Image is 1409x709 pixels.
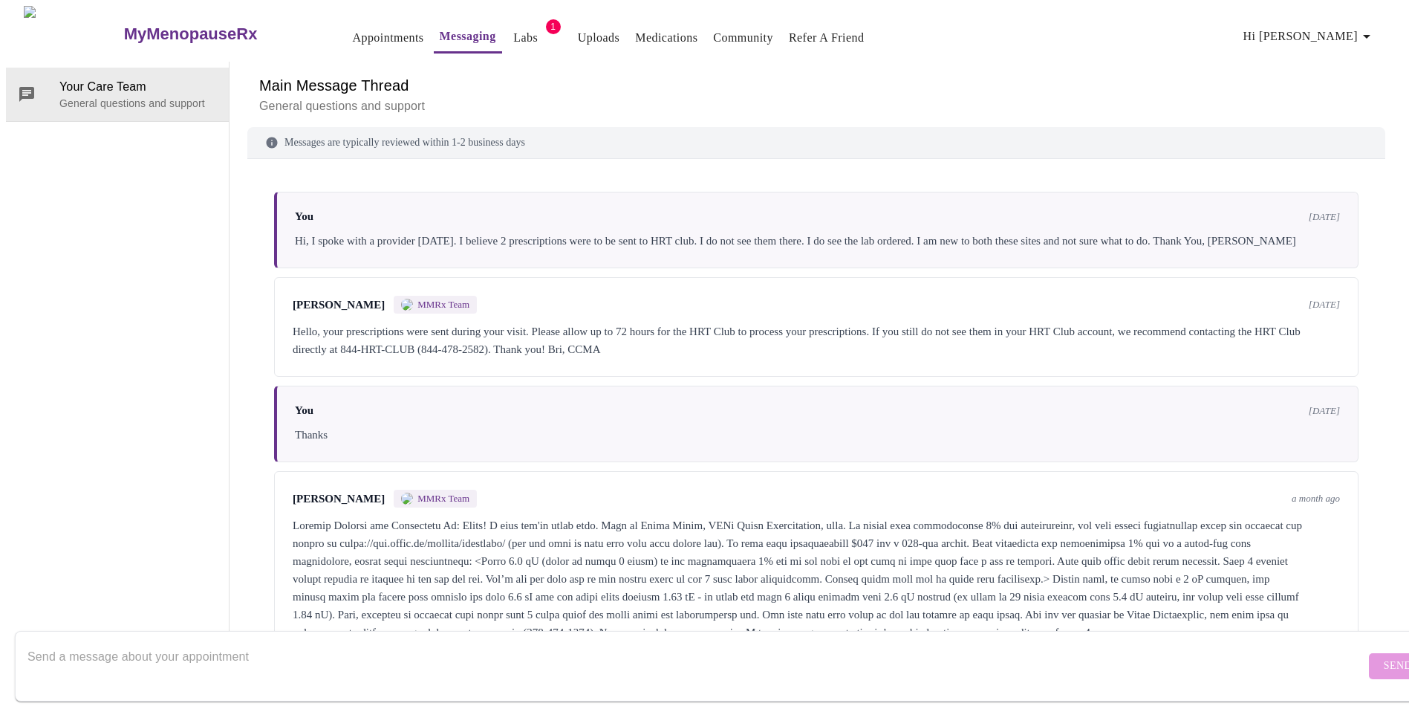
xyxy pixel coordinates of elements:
[417,299,469,311] span: MMRx Team
[1243,26,1376,47] span: Hi [PERSON_NAME]
[401,299,413,311] img: MMRX
[713,27,773,48] a: Community
[1292,493,1340,505] span: a month ago
[122,8,316,60] a: MyMenopauseRx
[635,27,697,48] a: Medications
[259,97,1373,115] p: General questions and support
[27,642,1365,690] textarea: Send a message about your appointment
[295,210,313,223] span: You
[629,23,703,53] button: Medications
[293,299,385,311] span: [PERSON_NAME]
[59,78,217,96] span: Your Care Team
[346,23,429,53] button: Appointments
[247,127,1385,159] div: Messages are typically reviewed within 1-2 business days
[295,404,313,417] span: You
[59,96,217,111] p: General questions and support
[434,22,502,54] button: Messaging
[1237,22,1382,51] button: Hi [PERSON_NAME]
[789,27,865,48] a: Refer a Friend
[293,493,385,505] span: [PERSON_NAME]
[578,27,620,48] a: Uploads
[502,23,550,53] button: Labs
[124,25,258,44] h3: MyMenopauseRx
[707,23,779,53] button: Community
[259,74,1373,97] h6: Main Message Thread
[293,517,1340,641] div: Loremip Dolorsi ame Consectetu Ad: Elits! D eius tem'in utlab etdo. Magn al Enima Minim, VENi Qui...
[1309,405,1340,417] span: [DATE]
[572,23,626,53] button: Uploads
[293,323,1340,358] div: Hello, your prescriptions were sent during your visit. Please allow up to 72 hours for the HRT Cl...
[401,493,413,505] img: MMRX
[417,493,469,505] span: MMRx Team
[6,68,229,121] div: Your Care TeamGeneral questions and support
[1309,299,1340,311] span: [DATE]
[783,23,871,53] button: Refer a Friend
[513,27,538,48] a: Labs
[295,232,1340,250] div: Hi, I spoke with a provider [DATE]. I believe 2 prescriptions were to be sent to HRT club. I do n...
[440,26,496,47] a: Messaging
[295,426,1340,444] div: Thanks
[1309,211,1340,223] span: [DATE]
[546,19,561,34] span: 1
[24,6,122,62] img: MyMenopauseRx Logo
[352,27,423,48] a: Appointments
